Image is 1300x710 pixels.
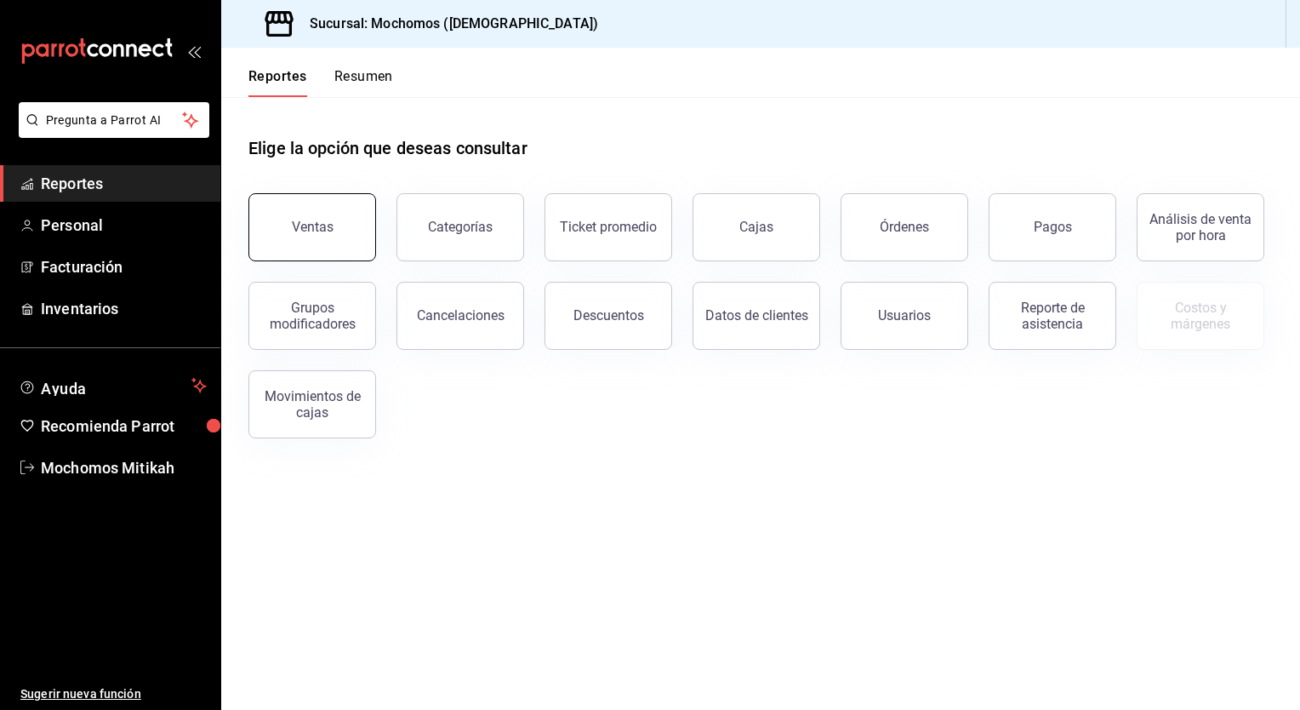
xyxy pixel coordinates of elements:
[248,68,393,97] div: Pestañas de navegación
[878,307,931,324] div: Usuarios
[248,282,376,350] button: Grupos modificadores
[248,193,376,261] button: Ventas
[259,300,365,332] div: Grupos modificadores
[989,282,1116,350] button: Reporte de asistencia
[1137,282,1264,350] button: Contrata inventarios para ver este reporte
[396,282,524,350] button: Cancelaciones
[296,14,598,34] h3: Sucursal: Mochomos ([DEMOGRAPHIC_DATA])
[560,219,657,235] div: Ticket promedio
[187,44,201,58] button: open_drawer_menu
[248,135,527,161] h1: Elige la opción que deseas consultar
[12,123,209,141] a: Pregunta a Parrot AI
[739,219,773,235] div: Cajas
[1000,300,1105,332] div: Reporte de asistencia
[693,282,820,350] button: Datos de clientes
[880,219,929,235] div: Órdenes
[248,370,376,438] button: Movimientos de cajas
[1148,211,1253,243] div: Análisis de venta por hora
[396,193,524,261] button: Categorías
[989,193,1116,261] button: Pagos
[20,687,141,701] font: Sugerir nueva función
[41,375,185,396] span: Ayuda
[1148,300,1253,332] div: Costos y márgenes
[41,258,123,276] font: Facturación
[1034,219,1072,235] div: Pagos
[705,307,808,324] div: Datos de clientes
[841,282,968,350] button: Usuarios
[259,388,365,421] div: Movimientos de cajas
[545,193,672,261] button: Ticket promedio
[545,282,672,350] button: Descuentos
[693,193,820,261] button: Cajas
[41,417,174,435] font: Recomienda Parrot
[248,68,307,85] font: Reportes
[1137,193,1264,261] button: Análisis de venta por hora
[41,175,103,192] font: Reportes
[292,219,334,235] div: Ventas
[19,102,209,138] button: Pregunta a Parrot AI
[334,68,393,97] button: Resumen
[428,219,493,235] div: Categorías
[46,112,183,129] span: Pregunta a Parrot AI
[41,459,174,477] font: Mochomos Mitikah
[41,300,118,318] font: Inventarios
[841,193,968,261] button: Órdenes
[417,307,505,324] div: Cancelaciones
[573,307,644,324] div: Descuentos
[41,216,103,234] font: Personal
